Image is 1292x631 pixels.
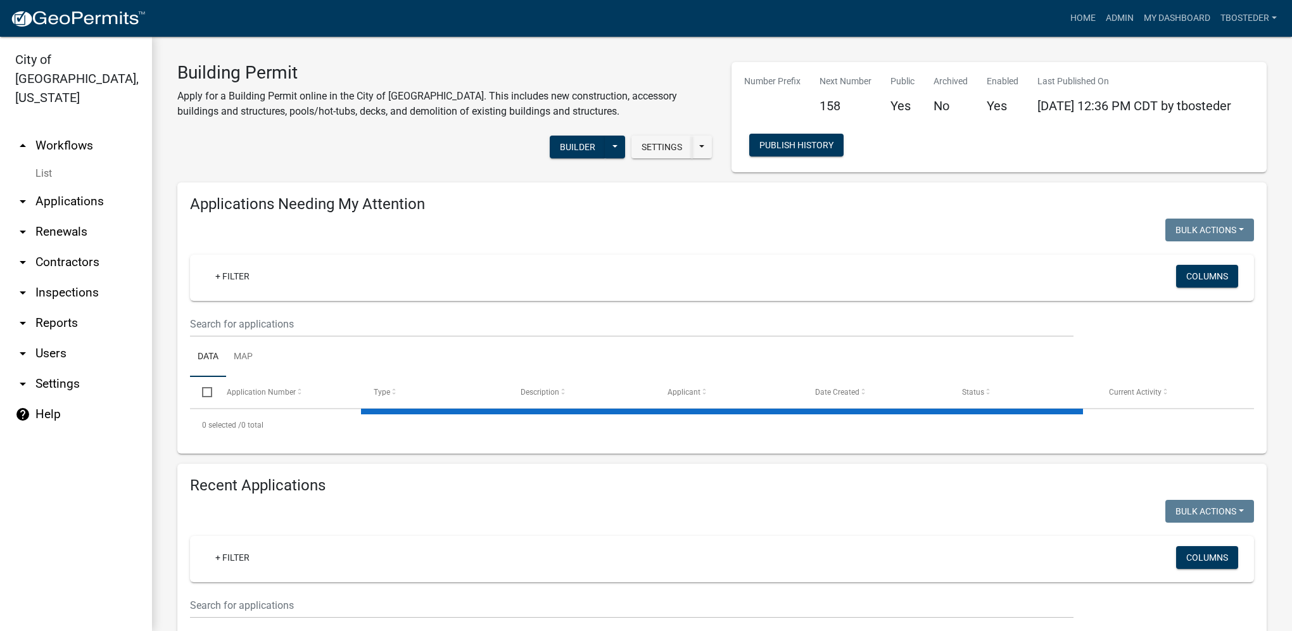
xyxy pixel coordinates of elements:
a: Home [1065,6,1101,30]
button: Bulk Actions [1165,500,1254,523]
input: Search for applications [190,592,1073,618]
span: 0 selected / [202,421,241,430]
span: [DATE] 12:36 PM CDT by tbosteder [1037,98,1231,113]
datatable-header-cell: Status [950,377,1097,407]
span: Applicant [668,388,700,397]
datatable-header-cell: Current Activity [1097,377,1244,407]
datatable-header-cell: Select [190,377,214,407]
span: Status [962,388,984,397]
a: + Filter [205,546,260,569]
button: Builder [550,136,605,158]
p: Number Prefix [744,75,801,88]
p: Archived [934,75,968,88]
i: arrow_drop_down [15,255,30,270]
datatable-header-cell: Date Created [802,377,949,407]
input: Search for applications [190,311,1073,337]
p: Last Published On [1037,75,1231,88]
datatable-header-cell: Type [362,377,509,407]
i: arrow_drop_down [15,285,30,300]
button: Columns [1176,265,1238,288]
button: Publish History [749,134,844,156]
a: + Filter [205,265,260,288]
a: Admin [1101,6,1139,30]
h3: Building Permit [177,62,712,84]
p: Next Number [820,75,871,88]
h4: Applications Needing My Attention [190,195,1254,214]
button: Bulk Actions [1165,219,1254,241]
span: Application Number [227,388,296,397]
datatable-header-cell: Applicant [655,377,802,407]
span: Current Activity [1109,388,1162,397]
div: 0 total [190,409,1254,441]
span: Description [521,388,559,397]
i: arrow_drop_down [15,224,30,239]
button: Columns [1176,546,1238,569]
i: help [15,407,30,422]
p: Apply for a Building Permit online in the City of [GEOGRAPHIC_DATA]. This includes new constructi... [177,89,712,119]
h5: Yes [890,98,915,113]
h5: 158 [820,98,871,113]
datatable-header-cell: Application Number [214,377,361,407]
p: Public [890,75,915,88]
a: tbosteder [1215,6,1282,30]
button: Settings [631,136,692,158]
h5: No [934,98,968,113]
i: arrow_drop_down [15,315,30,331]
wm-modal-confirm: Workflow Publish History [749,141,844,151]
p: Enabled [987,75,1018,88]
span: Date Created [815,388,859,397]
h4: Recent Applications [190,476,1254,495]
h5: Yes [987,98,1018,113]
i: arrow_drop_down [15,194,30,209]
a: My Dashboard [1139,6,1215,30]
a: Data [190,337,226,378]
i: arrow_drop_up [15,138,30,153]
i: arrow_drop_down [15,346,30,361]
datatable-header-cell: Description [509,377,655,407]
i: arrow_drop_down [15,376,30,392]
a: Map [226,337,260,378]
span: Type [374,388,390,397]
